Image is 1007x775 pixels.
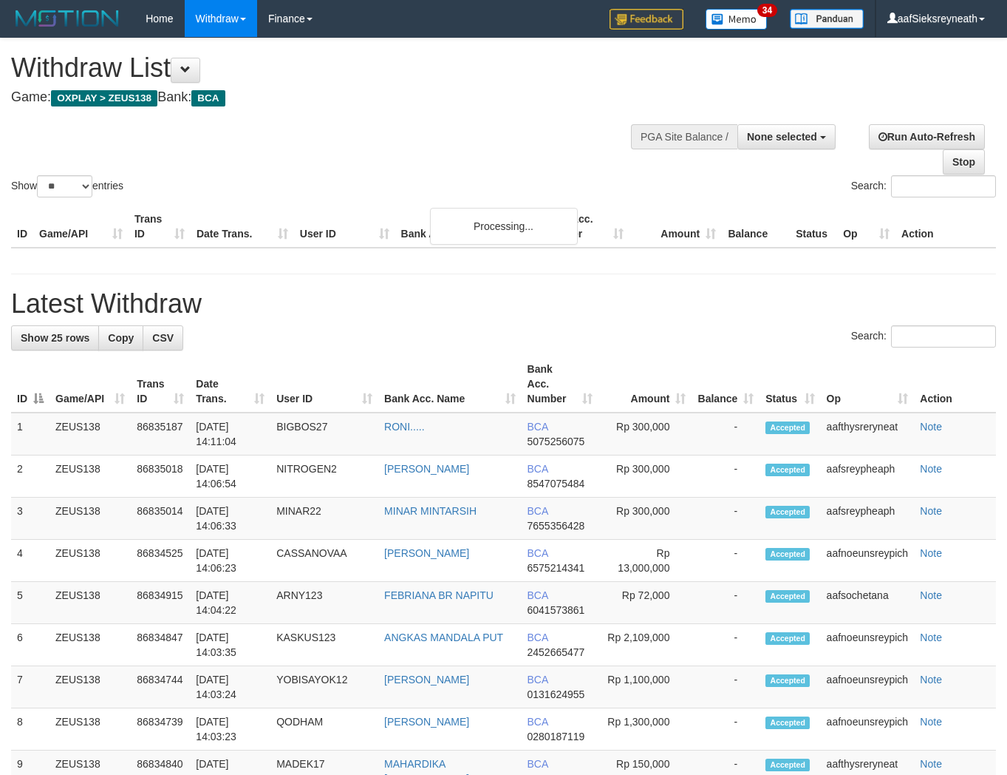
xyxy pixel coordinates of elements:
[851,175,996,197] label: Search:
[143,325,183,351] a: CSV
[384,589,494,601] a: FEBRIANA BR NAPITU
[528,436,585,447] span: Copy 5075256075 to clipboard
[21,332,89,344] span: Show 25 rows
[50,666,131,708] td: ZEUS138
[11,7,123,30] img: MOTION_logo.png
[920,589,942,601] a: Note
[270,708,378,751] td: QODHAM
[692,666,759,708] td: -
[528,646,585,658] span: Copy 2452665477 to clipboard
[598,498,692,540] td: Rp 300,000
[920,674,942,686] a: Note
[190,356,270,413] th: Date Trans.: activate to sort column ascending
[631,124,737,149] div: PGA Site Balance /
[920,421,942,433] a: Note
[837,206,895,248] th: Op
[851,325,996,348] label: Search:
[37,175,92,197] select: Showentries
[765,548,810,561] span: Accepted
[790,206,837,248] th: Status
[598,413,692,456] td: Rp 300,000
[869,124,985,149] a: Run Auto-Refresh
[757,4,777,17] span: 34
[50,498,131,540] td: ZEUS138
[98,325,143,351] a: Copy
[790,9,864,29] img: panduan.png
[190,456,270,498] td: [DATE] 14:06:54
[759,356,820,413] th: Status: activate to sort column ascending
[11,325,99,351] a: Show 25 rows
[131,498,190,540] td: 86835014
[11,498,50,540] td: 3
[528,547,548,559] span: BCA
[692,540,759,582] td: -
[920,716,942,728] a: Note
[131,540,190,582] td: 86834525
[190,666,270,708] td: [DATE] 14:03:24
[598,624,692,666] td: Rp 2,109,000
[11,53,657,83] h1: Withdraw List
[821,666,915,708] td: aafnoeunsreypich
[384,632,503,643] a: ANGKAS MANDALA PUT
[50,413,131,456] td: ZEUS138
[384,674,469,686] a: [PERSON_NAME]
[528,520,585,532] span: Copy 7655356428 to clipboard
[765,717,810,729] span: Accepted
[384,505,477,517] a: MINAR MINTARSIH
[765,506,810,518] span: Accepted
[270,624,378,666] td: KASKUS123
[598,540,692,582] td: Rp 13,000,000
[629,206,722,248] th: Amount
[821,624,915,666] td: aafnoeunsreypich
[943,149,985,175] a: Stop
[131,708,190,751] td: 86834739
[11,540,50,582] td: 4
[51,90,157,106] span: OXPLAY > ZEUS138
[692,498,759,540] td: -
[692,708,759,751] td: -
[692,413,759,456] td: -
[395,206,538,248] th: Bank Acc. Name
[920,632,942,643] a: Note
[50,624,131,666] td: ZEUS138
[11,708,50,751] td: 8
[522,356,598,413] th: Bank Acc. Number: activate to sort column ascending
[384,716,469,728] a: [PERSON_NAME]
[191,90,225,106] span: BCA
[765,464,810,476] span: Accepted
[11,356,50,413] th: ID: activate to sort column descending
[891,175,996,197] input: Search:
[131,624,190,666] td: 86834847
[528,562,585,574] span: Copy 6575214341 to clipboard
[190,540,270,582] td: [DATE] 14:06:23
[598,666,692,708] td: Rp 1,100,000
[11,289,996,319] h1: Latest Withdraw
[270,582,378,624] td: ARNY123
[528,421,548,433] span: BCA
[190,498,270,540] td: [DATE] 14:06:33
[378,356,521,413] th: Bank Acc. Name: activate to sort column ascending
[920,547,942,559] a: Note
[129,206,191,248] th: Trans ID
[190,624,270,666] td: [DATE] 14:03:35
[737,124,836,149] button: None selected
[50,540,131,582] td: ZEUS138
[821,498,915,540] td: aafsreypheaph
[190,582,270,624] td: [DATE] 14:04:22
[528,688,585,700] span: Copy 0131624955 to clipboard
[270,540,378,582] td: CASSANOVAA
[294,206,395,248] th: User ID
[821,582,915,624] td: aafsochetana
[692,356,759,413] th: Balance: activate to sort column ascending
[920,463,942,475] a: Note
[528,758,548,770] span: BCA
[528,604,585,616] span: Copy 6041573861 to clipboard
[891,325,996,348] input: Search:
[384,547,469,559] a: [PERSON_NAME]
[270,413,378,456] td: BIGBOS27
[692,582,759,624] td: -
[11,90,657,105] h4: Game: Bank:
[920,505,942,517] a: Note
[598,356,692,413] th: Amount: activate to sort column ascending
[11,624,50,666] td: 6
